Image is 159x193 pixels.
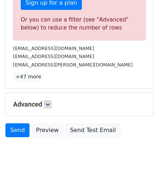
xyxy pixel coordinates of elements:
[5,123,29,137] a: Send
[21,16,138,32] div: Or you can use a filter (see "Advanced" below) to reduce the number of rows
[65,123,120,137] a: Send Test Email
[13,46,94,51] small: [EMAIL_ADDRESS][DOMAIN_NAME]
[123,158,159,193] iframe: Chat Widget
[13,54,94,59] small: [EMAIL_ADDRESS][DOMAIN_NAME]
[13,72,44,81] a: +47 more
[13,62,133,67] small: [EMAIL_ADDRESS][PERSON_NAME][DOMAIN_NAME]
[31,123,63,137] a: Preview
[13,100,146,108] h5: Advanced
